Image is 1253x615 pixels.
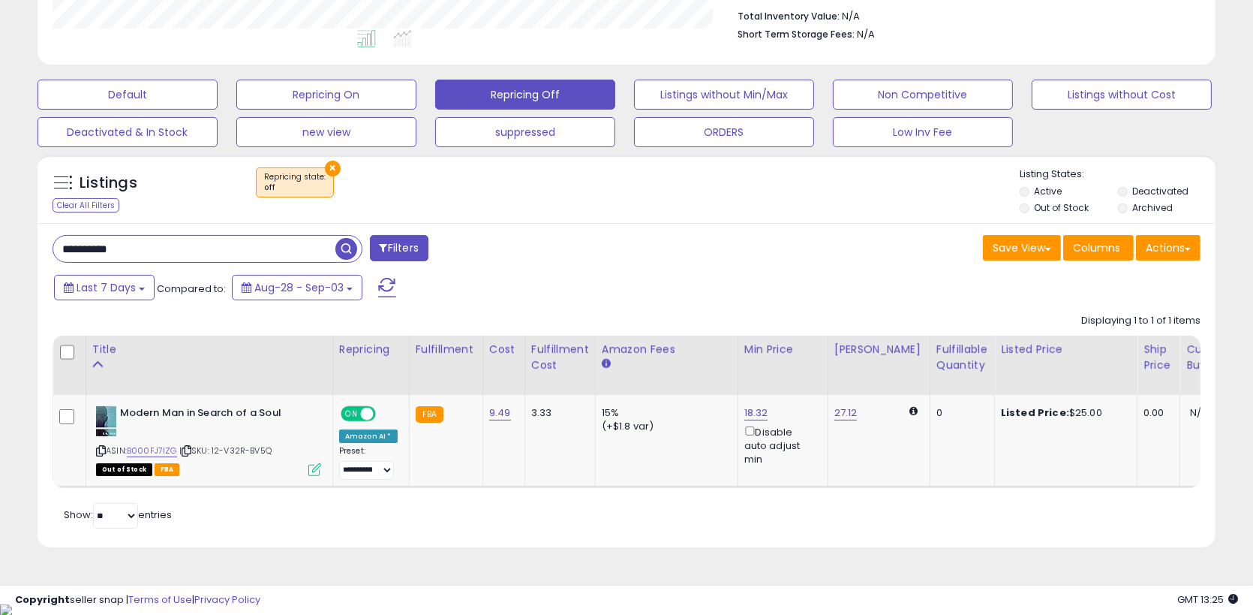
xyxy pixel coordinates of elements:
div: Fulfillment [416,342,476,357]
img: 41+B84t4OWL._SL40_.jpg [96,406,116,436]
span: N/A [1190,405,1208,420]
div: off [264,182,326,193]
div: 3.33 [531,406,584,420]
span: N/A [857,27,875,41]
div: 0 [936,406,983,420]
div: [PERSON_NAME] [834,342,924,357]
button: Low Inv Fee [833,117,1013,147]
strong: Copyright [15,592,70,607]
b: Total Inventory Value: [738,10,840,23]
button: Columns [1063,235,1134,261]
a: 18.32 [744,405,768,421]
div: Disable auto adjust min [744,424,816,466]
div: seller snap | | [15,593,260,607]
div: ASIN: [96,406,321,475]
button: × [325,161,341,176]
span: All listings that are currently out of stock and unavailable for purchase on Amazon [96,463,152,476]
a: B000FJ7IZG [127,445,177,457]
div: Amazon Fees [602,342,732,357]
label: Archived [1132,201,1173,214]
div: $25.00 [1001,406,1125,420]
label: Out of Stock [1034,201,1089,214]
button: Non Competitive [833,80,1013,110]
span: Repricing state : [264,171,326,194]
span: ON [342,408,361,421]
button: Filters [370,235,428,261]
p: Listing States: [1020,167,1215,182]
button: new view [236,117,416,147]
div: Title [92,342,326,357]
div: Repricing [339,342,403,357]
small: FBA [416,406,443,423]
a: Terms of Use [128,592,192,607]
div: Clear All Filters [53,198,119,213]
b: Short Term Storage Fees: [738,28,855,41]
div: Displaying 1 to 1 of 1 items [1081,314,1200,328]
label: Active [1034,185,1062,197]
button: Listings without Min/Max [634,80,814,110]
div: 0.00 [1143,406,1168,420]
div: 15% [602,406,726,420]
div: Min Price [744,342,822,357]
h5: Listings [80,173,137,194]
button: Save View [983,235,1061,261]
span: Show: entries [64,508,172,522]
span: Compared to: [157,282,226,296]
div: Cost [489,342,518,357]
button: Listings without Cost [1032,80,1212,110]
div: Listed Price [1001,342,1131,357]
b: Listed Price: [1001,405,1069,420]
span: Aug-28 - Sep-03 [254,280,344,295]
i: Calculated using Dynamic Max Price. [910,406,918,416]
button: Aug-28 - Sep-03 [232,275,362,300]
button: Deactivated & In Stock [38,117,218,147]
button: suppressed [435,117,615,147]
span: OFF [374,408,398,421]
small: Amazon Fees. [602,357,611,371]
div: Fulfillable Quantity [936,342,988,373]
button: Last 7 Days [54,275,155,300]
span: Last 7 Days [77,280,136,295]
span: 2025-09-11 13:25 GMT [1177,592,1238,607]
b: Modern Man in Search of a Soul [120,406,302,424]
div: Ship Price [1143,342,1173,373]
div: Preset: [339,446,398,480]
div: Amazon AI * [339,430,398,443]
div: (+$1.8 var) [602,420,726,433]
li: N/A [738,6,1189,24]
button: Repricing Off [435,80,615,110]
div: Fulfillment Cost [531,342,589,373]
a: 27.12 [834,405,858,421]
a: Privacy Policy [194,592,260,607]
a: 9.49 [489,405,511,421]
button: Default [38,80,218,110]
span: Columns [1073,240,1120,255]
button: Actions [1136,235,1200,261]
span: FBA [155,463,180,476]
span: | SKU: 12-V32R-BV5Q [179,445,272,457]
button: ORDERS [634,117,814,147]
button: Repricing On [236,80,416,110]
label: Deactivated [1132,185,1188,197]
